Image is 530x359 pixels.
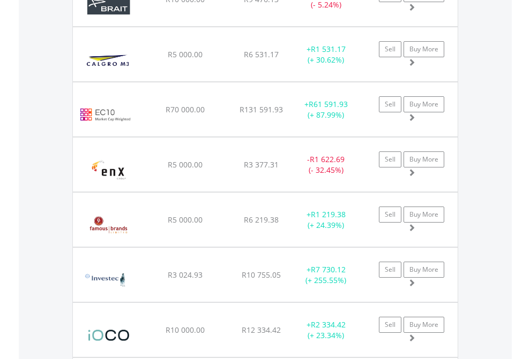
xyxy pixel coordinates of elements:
[293,264,360,286] div: + (+ 255.55%)
[404,96,444,112] a: Buy More
[379,317,401,333] a: Sell
[78,206,139,244] img: EQU.ZA.FBR.png
[244,159,279,170] span: R3 377.31
[242,325,281,335] span: R12 334.42
[311,44,346,54] span: R1 531.17
[293,44,360,65] div: + (+ 30.62%)
[293,209,360,231] div: + (+ 24.39%)
[78,96,132,134] img: EC10.EC.EC10.png
[168,49,203,59] span: R5 000.00
[244,49,279,59] span: R6 531.17
[168,159,203,170] span: R5 000.00
[244,215,279,225] span: R6 219.38
[242,270,281,280] span: R10 755.05
[404,262,444,278] a: Buy More
[311,319,346,330] span: R2 334.42
[379,41,401,57] a: Sell
[166,104,205,114] span: R70 000.00
[404,317,444,333] a: Buy More
[293,99,360,120] div: + (+ 87.99%)
[379,207,401,223] a: Sell
[379,151,401,167] a: Sell
[379,262,401,278] a: Sell
[404,41,444,57] a: Buy More
[78,41,139,79] img: EQU.ZA.CGR.png
[78,151,139,189] img: EQU.ZA.ENX.png
[168,215,203,225] span: R5 000.00
[309,99,348,109] span: R61 591.93
[404,151,444,167] a: Buy More
[293,319,360,341] div: + (+ 23.34%)
[166,325,205,335] span: R10 000.00
[78,316,140,354] img: EQU.ZA.IOC.png
[311,209,346,219] span: R1 219.38
[240,104,283,114] span: R131 591.93
[168,270,203,280] span: R3 024.93
[78,261,132,299] img: EQU.ZA.INL.png
[310,154,345,164] span: R1 622.69
[311,264,346,274] span: R7 730.12
[404,207,444,223] a: Buy More
[379,96,401,112] a: Sell
[293,154,360,175] div: - (- 32.45%)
